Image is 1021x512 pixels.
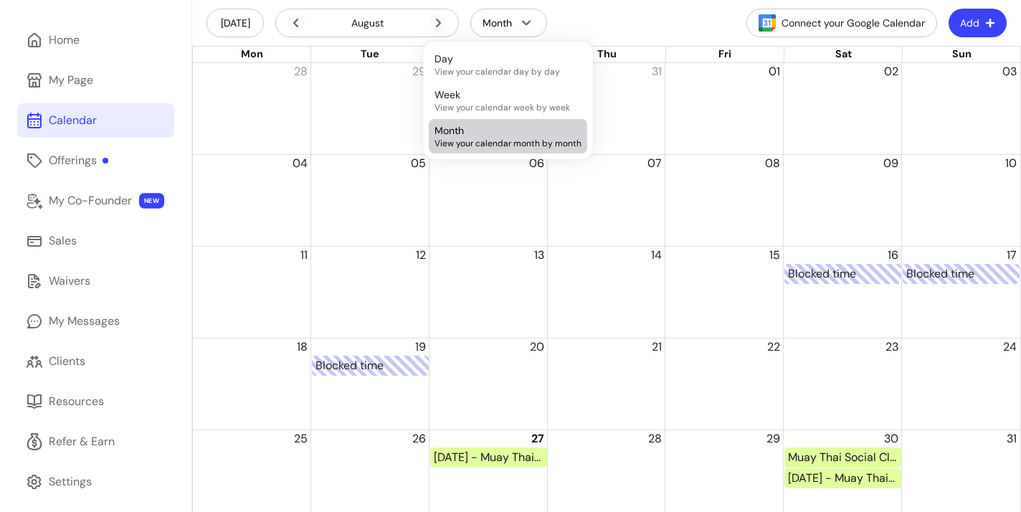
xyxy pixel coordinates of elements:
[49,152,108,169] div: Offerings
[651,247,662,264] button: 14
[293,155,308,172] button: 04
[412,430,426,447] button: 26
[531,430,544,447] button: 27
[835,47,852,60] span: Sat
[885,338,898,356] button: 23
[49,232,77,250] div: Sales
[746,9,937,37] button: Connect your Google Calendar
[1007,247,1017,264] button: 17
[534,247,544,264] button: 13
[294,430,308,447] button: 25
[17,224,174,258] a: Sales
[315,357,425,374] div: Blocked time
[788,470,898,487] div: Wednesday - Muay Thai Social Club - London
[769,63,780,80] button: 01
[49,473,92,490] div: Settings
[17,425,174,459] a: Refer & Earn
[788,449,898,466] div: Muay Thai Social Club - Leeds
[434,123,464,138] span: Month
[17,184,174,218] a: My Co-Founder NEW
[434,52,453,66] span: Day
[759,14,776,32] img: Google Calendar Icon
[294,63,308,80] button: 28
[415,338,426,356] button: 19
[416,247,426,264] button: 12
[17,264,174,298] a: Waivers
[769,247,780,264] button: 15
[49,272,90,290] div: Waivers
[49,353,85,370] div: Clients
[297,338,308,356] button: 18
[470,9,547,37] button: Month
[1007,430,1017,447] button: 31
[1005,155,1017,172] button: 10
[1002,63,1017,80] button: 03
[767,338,780,356] button: 22
[434,87,460,102] span: Week
[648,430,662,447] button: 28
[49,112,97,129] div: Calendar
[884,63,898,80] button: 02
[49,72,93,89] div: My Page
[530,338,544,356] button: 20
[206,9,264,37] button: [DATE]
[597,47,617,60] span: Thu
[647,155,662,172] button: 07
[17,304,174,338] a: My Messages
[718,47,731,60] span: Fri
[49,433,115,450] div: Refer & Earn
[17,143,174,178] a: Offerings
[412,63,426,80] button: 29
[765,155,780,172] button: 08
[884,430,898,447] button: 30
[411,155,426,172] button: 05
[952,47,972,60] span: Sun
[883,155,898,172] button: 09
[49,32,80,49] div: Home
[949,9,1007,37] button: Add
[49,192,132,209] div: My Co-Founder
[17,465,174,499] a: Settings
[888,247,898,264] button: 16
[434,138,581,149] span: View your calendar month by month
[652,63,662,80] button: 31
[49,313,120,330] div: My Messages
[17,103,174,138] a: Calendar
[49,393,104,410] div: Resources
[652,338,662,356] button: 21
[529,155,544,172] button: 06
[17,384,174,419] a: Resources
[361,47,379,60] span: Tue
[17,63,174,98] a: My Page
[788,265,898,283] div: Blocked time
[17,23,174,57] a: Home
[766,430,780,447] button: 29
[429,47,587,153] ul: Month
[300,247,308,264] button: 11
[139,193,164,209] span: NEW
[434,66,581,77] span: View your calendar day by day
[288,14,447,32] div: August
[434,102,581,113] span: View your calendar week by week
[1003,338,1017,356] button: 24
[241,47,263,60] span: Mon
[17,344,174,379] a: Clients
[906,265,1016,283] div: Blocked time
[434,449,543,466] div: Wednesday - Muay Thai Social Club - London (3 / 50)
